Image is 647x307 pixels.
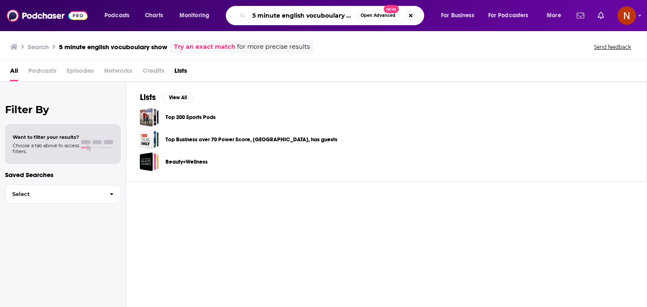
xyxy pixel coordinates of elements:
span: Choose a tab above to access filters. [13,143,79,154]
a: Lists [174,64,187,81]
button: open menu [541,9,572,22]
a: Show notifications dropdown [573,8,588,23]
button: Select [5,185,121,204]
a: Top 200 Sports Pods [140,108,159,127]
button: Show profile menu [618,6,636,25]
a: Beauty+Wellness [140,152,159,171]
a: Charts [139,9,168,22]
div: Search podcasts, credits, & more... [234,6,432,25]
a: Show notifications dropdown [594,8,607,23]
button: View All [163,93,193,103]
span: For Podcasters [488,10,529,21]
a: All [10,64,18,81]
h3: 5 minute english vocuboulary show [59,43,167,51]
img: User Profile [618,6,636,25]
span: Podcasts [28,64,56,81]
span: Networks [104,64,132,81]
span: Open Advanced [361,13,396,18]
h2: Lists [140,92,156,103]
button: open menu [483,9,541,22]
span: Logged in as AdelNBM [618,6,636,25]
a: Top 200 Sports Pods [166,113,216,122]
span: for more precise results [237,42,310,52]
a: Top Business over 70 Power Score, US, has guests [140,130,159,149]
span: Want to filter your results? [13,134,79,140]
h3: Search [28,43,49,51]
span: Episodes [67,64,94,81]
img: Podchaser - Follow, Share and Rate Podcasts [7,8,88,24]
span: Credits [142,64,164,81]
span: Monitoring [179,10,209,21]
p: Saved Searches [5,171,121,179]
button: Open AdvancedNew [357,11,399,21]
button: Send feedback [591,43,634,50]
button: open menu [435,9,485,22]
span: Charts [145,10,163,21]
span: More [547,10,561,21]
span: Podcasts [104,10,129,21]
a: ListsView All [140,92,193,103]
a: Try an exact match [174,42,235,52]
span: For Business [441,10,474,21]
button: open menu [99,9,140,22]
input: Search podcasts, credits, & more... [249,9,357,22]
a: Top Business over 70 Power Score, [GEOGRAPHIC_DATA], has guests [166,135,337,144]
a: Beauty+Wellness [166,157,208,167]
h2: Filter By [5,103,121,116]
button: open menu [174,9,220,22]
span: New [384,5,399,13]
span: Select [5,191,103,197]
